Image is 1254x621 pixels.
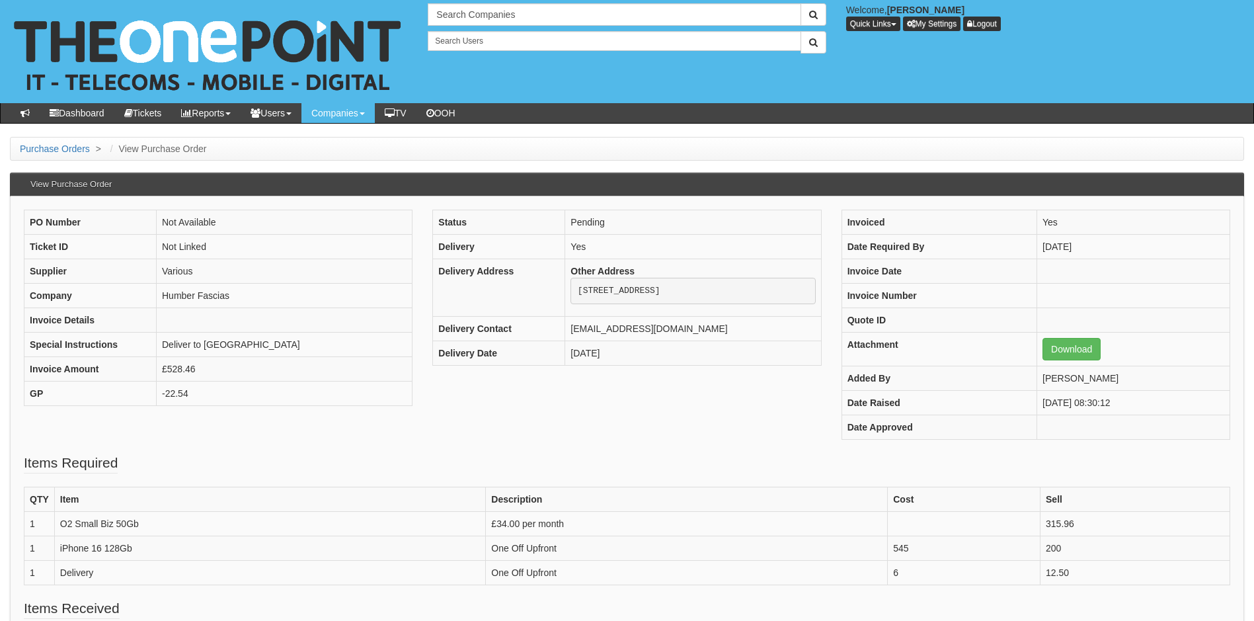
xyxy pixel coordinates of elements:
[40,103,114,123] a: Dashboard
[107,142,207,155] li: View Purchase Order
[24,382,157,406] th: GP
[570,266,635,276] b: Other Address
[54,536,486,561] td: iPhone 16 128Gb
[54,487,486,512] th: Item
[24,599,120,619] legend: Items Received
[963,17,1001,31] a: Logout
[842,284,1037,308] th: Invoice Number
[1037,391,1230,415] td: [DATE] 08:30:12
[433,341,565,365] th: Delivery Date
[416,103,465,123] a: OOH
[24,284,157,308] th: Company
[24,173,118,196] h3: View Purchase Order
[887,5,964,15] b: [PERSON_NAME]
[24,308,157,333] th: Invoice Details
[93,144,104,154] span: >
[54,512,486,536] td: O2 Small Biz 50Gb
[486,487,888,512] th: Description
[375,103,416,123] a: TV
[24,357,157,382] th: Invoice Amount
[842,415,1037,440] th: Date Approved
[157,210,412,235] td: Not Available
[433,210,565,235] th: Status
[428,3,801,26] input: Search Companies
[301,103,375,123] a: Companies
[1037,235,1230,259] td: [DATE]
[565,341,821,365] td: [DATE]
[24,210,157,235] th: PO Number
[1040,536,1230,561] td: 200
[114,103,172,123] a: Tickets
[24,536,55,561] td: 1
[157,235,412,259] td: Not Linked
[24,333,157,357] th: Special Instructions
[903,17,961,31] a: My Settings
[241,103,301,123] a: Users
[888,536,1040,561] td: 545
[24,487,55,512] th: QTY
[157,284,412,308] td: Humber Fascias
[565,316,821,341] td: [EMAIL_ADDRESS][DOMAIN_NAME]
[433,316,565,341] th: Delivery Contact
[157,259,412,284] td: Various
[842,259,1037,284] th: Invoice Date
[1037,210,1230,235] td: Yes
[1037,366,1230,391] td: [PERSON_NAME]
[157,382,412,406] td: -22.54
[565,235,821,259] td: Yes
[20,144,90,154] a: Purchase Orders
[54,561,486,585] td: Delivery
[486,561,888,585] td: One Off Upfront
[24,453,118,474] legend: Items Required
[1042,338,1101,360] a: Download
[1040,487,1230,512] th: Sell
[888,561,1040,585] td: 6
[486,536,888,561] td: One Off Upfront
[565,210,821,235] td: Pending
[842,235,1037,259] th: Date Required By
[433,259,565,317] th: Delivery Address
[428,31,801,51] input: Search Users
[842,333,1037,366] th: Attachment
[570,278,815,304] pre: [STREET_ADDRESS]
[157,333,412,357] td: Deliver to [GEOGRAPHIC_DATA]
[24,512,55,536] td: 1
[888,487,1040,512] th: Cost
[1040,561,1230,585] td: 12.50
[24,561,55,585] td: 1
[157,357,412,382] td: £528.46
[24,235,157,259] th: Ticket ID
[1040,512,1230,536] td: 315.96
[24,259,157,284] th: Supplier
[842,308,1037,333] th: Quote ID
[846,17,900,31] button: Quick Links
[171,103,241,123] a: Reports
[836,3,1254,31] div: Welcome,
[486,512,888,536] td: £34.00 per month
[433,235,565,259] th: Delivery
[842,210,1037,235] th: Invoiced
[842,391,1037,415] th: Date Raised
[842,366,1037,391] th: Added By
